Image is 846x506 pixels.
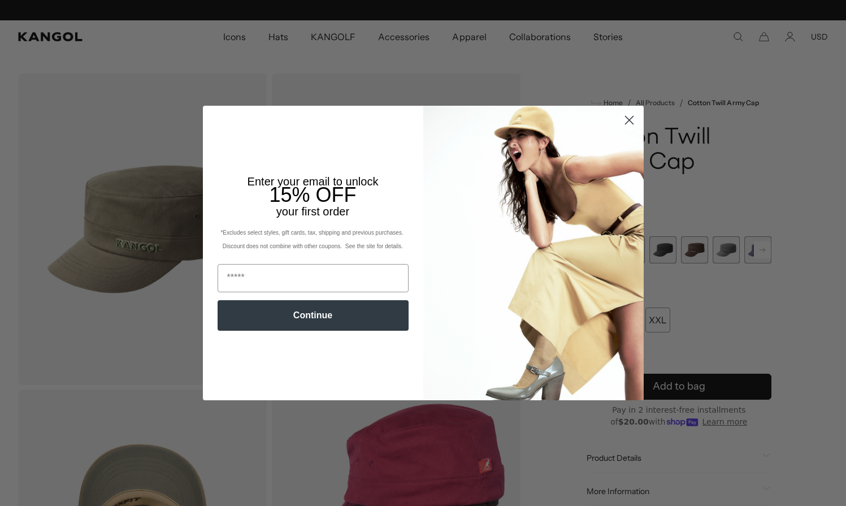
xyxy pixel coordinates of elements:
span: Enter your email to unlock [248,175,379,188]
button: Continue [218,300,409,331]
span: 15% OFF [269,183,356,206]
span: your first order [276,205,349,218]
img: 93be19ad-e773-4382-80b9-c9d740c9197f.jpeg [423,106,644,400]
span: *Excludes select styles, gift cards, tax, shipping and previous purchases. Discount does not comb... [220,230,405,249]
button: Close dialog [619,110,639,130]
input: Email [218,264,409,292]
